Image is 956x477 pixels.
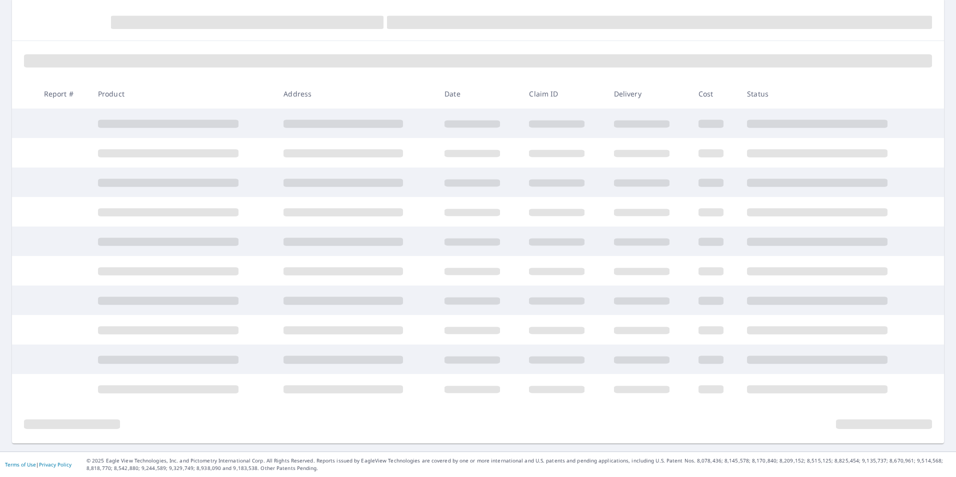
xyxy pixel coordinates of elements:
th: Product [90,79,276,108]
th: Claim ID [521,79,605,108]
p: | [5,461,71,467]
p: © 2025 Eagle View Technologies, Inc. and Pictometry International Corp. All Rights Reserved. Repo... [86,457,951,472]
th: Report # [36,79,90,108]
th: Cost [690,79,739,108]
a: Terms of Use [5,461,36,468]
a: Privacy Policy [39,461,71,468]
th: Address [275,79,436,108]
th: Date [436,79,521,108]
th: Status [739,79,925,108]
th: Delivery [606,79,690,108]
